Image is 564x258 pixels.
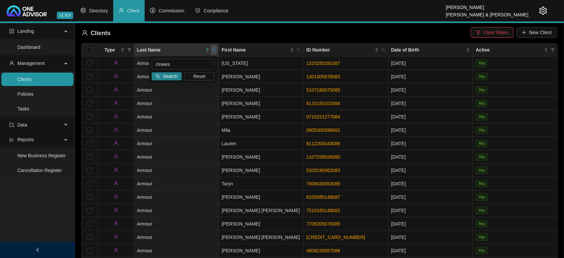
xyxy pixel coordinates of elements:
[295,45,302,55] span: search
[134,190,219,204] td: Armour
[446,9,529,16] div: [PERSON_NAME] & [PERSON_NAME]
[114,221,118,226] span: user
[134,83,219,97] td: Armour
[476,73,488,80] span: Yes
[114,74,118,79] span: user
[127,48,131,52] span: filter
[134,97,219,110] td: Armour
[219,244,304,257] td: [PERSON_NAME]
[219,70,304,83] td: [PERSON_NAME]
[391,46,465,54] span: Date of Birth
[134,164,219,177] td: Armour
[306,61,340,66] a: 1310250291087
[150,8,155,13] span: dollar
[389,244,473,257] td: [DATE]
[219,217,304,231] td: [PERSON_NAME]
[219,123,304,137] td: Mila
[306,127,340,133] a: 0905300396082
[306,87,340,93] a: 5107180075085
[9,61,14,66] span: user
[82,30,88,36] span: user
[134,204,219,217] td: Armour
[306,208,340,213] a: 7510165148082
[211,45,218,55] span: search
[134,57,219,70] td: Armour
[134,123,219,137] td: Armour
[114,114,118,119] span: user
[100,46,119,54] span: Type
[134,231,219,244] td: Armour
[114,61,118,65] span: user
[222,46,289,54] span: First Name
[476,46,543,54] span: Active
[126,45,133,55] span: filter
[306,114,340,119] a: 0710221277084
[517,27,557,38] button: New Client
[389,123,473,137] td: [DATE]
[17,153,66,158] a: New Business Register
[522,30,527,35] span: plus
[476,60,488,67] span: Yes
[156,74,160,79] span: search
[163,73,178,80] span: Search
[389,217,473,231] td: [DATE]
[389,231,473,244] td: [DATE]
[17,122,27,127] span: Data
[134,177,219,190] td: Armour
[219,57,304,70] td: [US_STATE]
[476,247,488,254] span: Yes
[152,72,182,80] button: Search
[17,61,45,66] span: Management
[17,106,29,111] a: Tasks
[304,44,389,57] th: ID Number
[476,207,488,214] span: Yes
[476,30,481,35] span: filter
[98,44,134,57] th: Type
[219,137,304,150] td: Lauren
[306,154,340,160] a: 1107256526080
[219,83,304,97] td: [PERSON_NAME]
[476,86,488,94] span: Yes
[306,181,340,186] a: 7608030053089
[219,97,304,110] td: [PERSON_NAME]
[306,74,340,79] a: 1301305676083
[89,8,108,13] span: Directory
[389,83,473,97] td: [DATE]
[134,110,219,123] td: Armour
[7,5,47,16] img: 2df55531c6924b55f21c4cf5d4484680-logo-light.svg
[134,244,219,257] td: Armour
[306,101,340,106] a: 8110150102084
[193,73,206,80] span: Reset
[476,113,488,120] span: Yes
[306,194,340,200] a: 8105085148087
[389,57,473,70] td: [DATE]
[219,164,304,177] td: [PERSON_NAME]
[306,235,365,240] a: [CREDIT_CARD_NUMBER]
[476,193,488,201] span: Yes
[114,248,118,253] span: user
[35,248,40,252] span: left
[550,45,556,55] span: filter
[306,141,340,146] a: 8112200043086
[306,46,374,54] span: ID Number
[389,110,473,123] td: [DATE]
[529,29,552,36] span: New Client
[114,154,118,159] span: user
[114,235,118,239] span: user
[119,8,124,13] span: user
[551,48,555,52] span: filter
[17,77,32,82] a: Clients
[389,164,473,177] td: [DATE]
[17,28,34,34] span: Landing
[127,8,139,13] span: Client
[219,177,304,190] td: Taryn
[389,70,473,83] td: [DATE]
[57,12,73,19] span: v1.9.9
[476,126,488,134] span: Yes
[17,91,33,97] a: Policies
[17,137,34,142] span: Reports
[212,48,216,52] span: search
[389,150,473,164] td: [DATE]
[476,167,488,174] span: Yes
[306,221,340,227] a: 7709205076085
